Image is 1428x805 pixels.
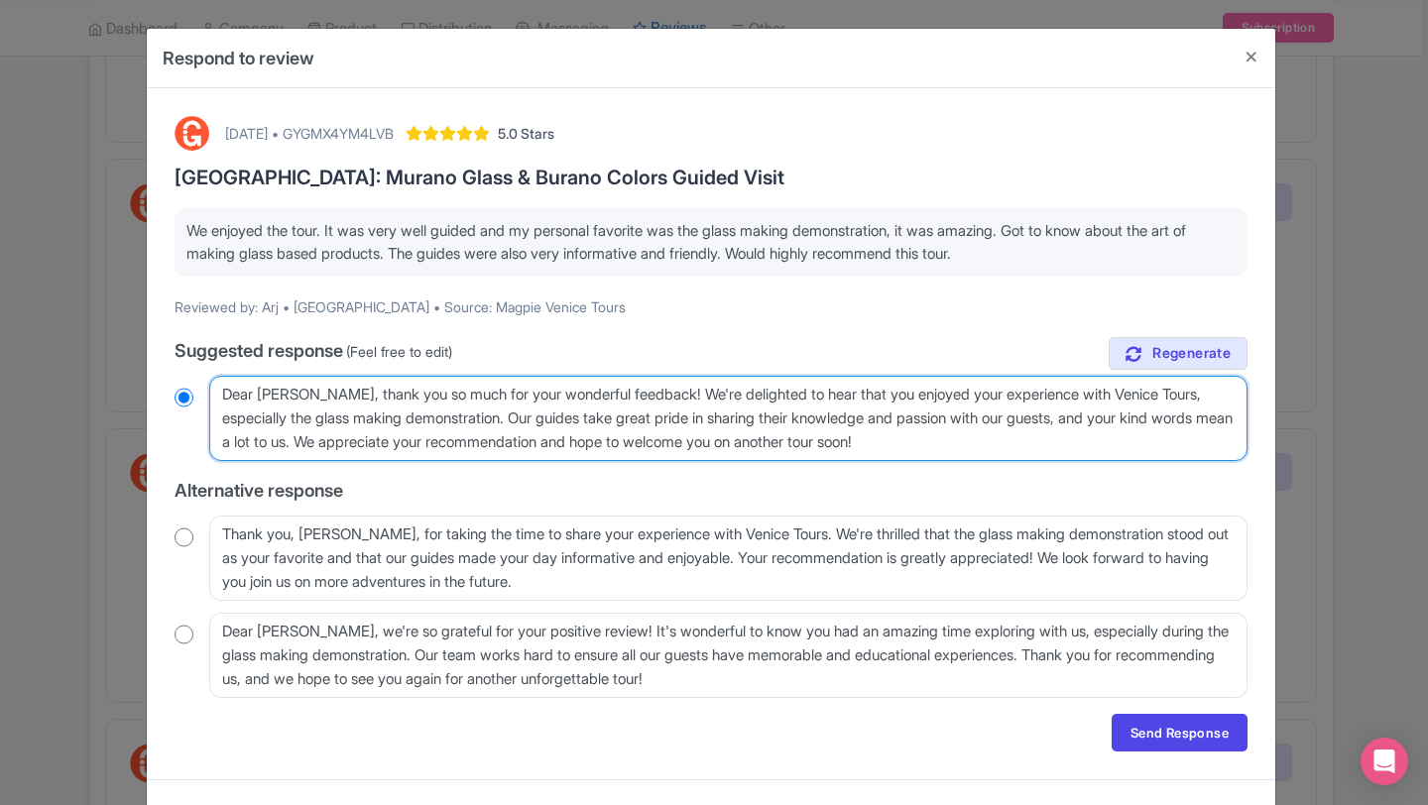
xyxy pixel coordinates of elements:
[346,343,452,360] span: (Feel free to edit)
[175,340,343,361] span: Suggested response
[1361,738,1408,785] div: Open Intercom Messenger
[175,480,343,501] span: Alternative response
[1152,344,1231,363] span: Regenerate
[175,167,1248,188] h3: [GEOGRAPHIC_DATA]: Murano Glass & Burano Colors Guided Visit
[175,296,1248,317] p: Reviewed by: Arj • [GEOGRAPHIC_DATA] • Source: Magpie Venice Tours
[186,220,1236,265] p: We enjoyed the tour. It was very well guided and my personal favorite was the glass making demons...
[498,123,554,144] span: 5.0 Stars
[209,613,1248,698] textarea: Dear [PERSON_NAME], we're so grateful for your positive review! It's wonderful to know you had an...
[163,45,314,71] h4: Respond to review
[209,376,1248,461] textarea: Dear [PERSON_NAME], thank you so much for your wonderful feedback! We're delighted to hear that y...
[1228,29,1275,85] button: Close
[175,116,209,151] img: GetYourGuide Logo
[1112,714,1248,751] a: Send Response
[1109,337,1248,370] a: Regenerate
[225,123,394,144] div: [DATE] • GYGMX4YM4LVB
[209,516,1248,601] textarea: Thank you, [PERSON_NAME], for taking the time to share your experience with Venice Tours. We're t...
